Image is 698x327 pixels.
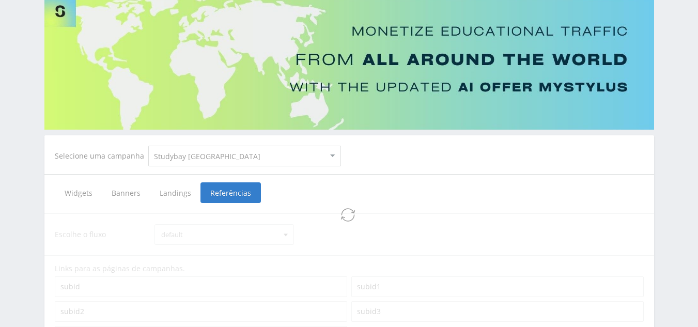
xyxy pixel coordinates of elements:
[150,182,200,203] span: Landings
[55,182,102,203] span: Widgets
[55,152,148,160] div: Selecione uma campanha
[200,182,261,203] span: Referências
[102,182,150,203] span: Banners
